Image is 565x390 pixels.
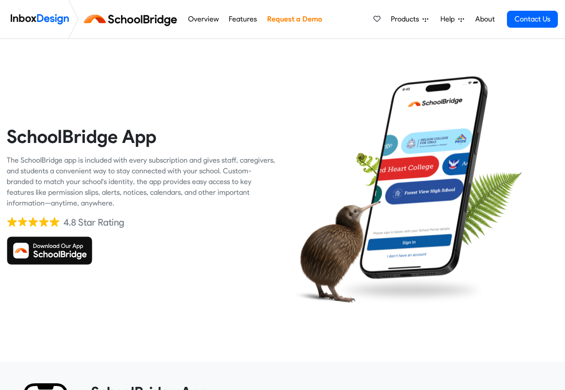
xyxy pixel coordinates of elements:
a: Help [437,10,468,28]
a: Request a Demo [264,10,324,28]
a: Features [226,10,259,28]
img: kiwi_bird.png [289,193,381,310]
img: phone.png [353,75,495,279]
img: shadow.png [335,274,488,306]
span: Products [391,14,423,25]
a: Contact Us [507,11,558,28]
div: 4.8 Star Rating [63,216,124,229]
a: Products [387,10,432,28]
span: Help [440,14,458,25]
a: Overview [185,10,221,28]
img: schoolbridge logo [82,8,183,30]
heading: SchoolBridge App [7,125,276,148]
div: The SchoolBridge app is included with every subscription and gives staff, caregivers, and student... [7,155,276,209]
a: About [473,10,497,28]
img: Download SchoolBridge App [7,236,92,265]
